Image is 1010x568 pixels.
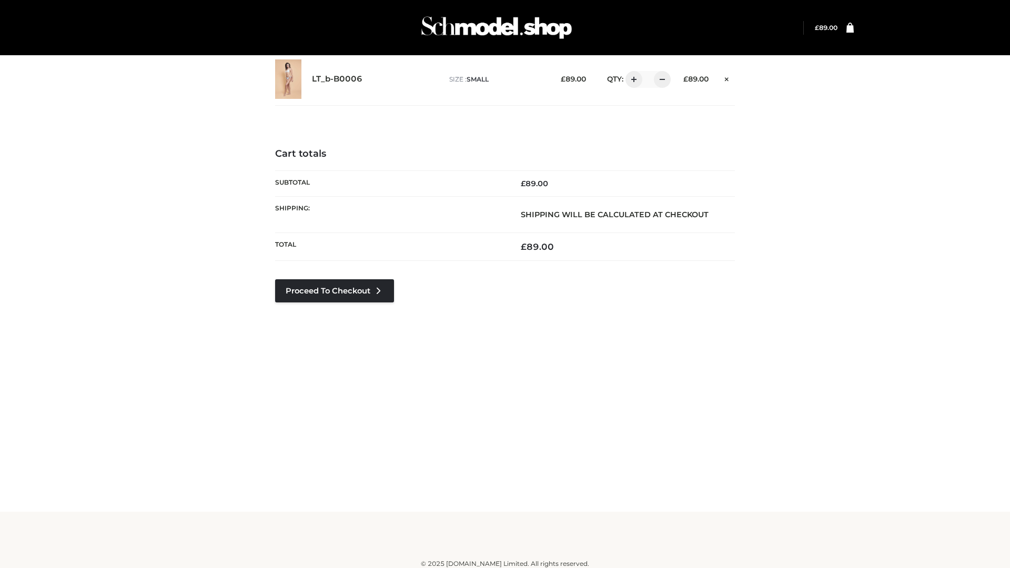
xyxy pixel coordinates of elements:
[561,75,586,83] bdi: 89.00
[597,71,667,88] div: QTY:
[467,75,489,83] span: SMALL
[521,179,548,188] bdi: 89.00
[561,75,565,83] span: £
[521,241,527,252] span: £
[719,71,735,85] a: Remove this item
[815,24,837,32] bdi: 89.00
[815,24,819,32] span: £
[521,210,709,219] strong: Shipping will be calculated at checkout
[275,279,394,302] a: Proceed to Checkout
[275,196,505,232] th: Shipping:
[275,148,735,160] h4: Cart totals
[683,75,688,83] span: £
[418,7,575,48] img: Schmodel Admin 964
[521,179,526,188] span: £
[312,74,362,84] a: LT_b-B0006
[683,75,709,83] bdi: 89.00
[275,170,505,196] th: Subtotal
[815,24,837,32] a: £89.00
[449,75,544,84] p: size :
[521,241,554,252] bdi: 89.00
[275,59,301,99] img: LT_b-B0006 - SMALL
[275,233,505,261] th: Total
